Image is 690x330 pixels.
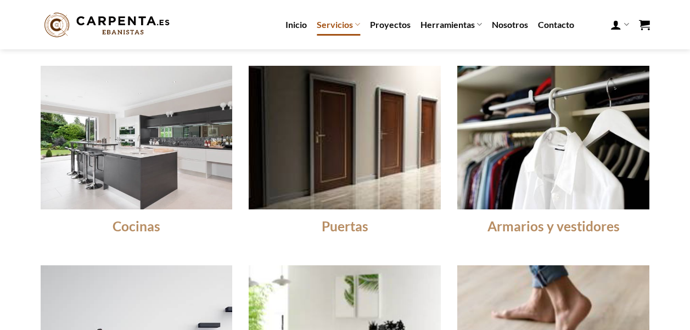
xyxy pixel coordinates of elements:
a: Contacto [538,15,574,35]
a: Cocinas [113,218,160,235]
a: Servicios [317,14,360,35]
a: Armarios y vestidores [487,218,620,235]
img: cocina tarima carpinteria [41,66,233,209]
a: Herramientas [420,14,482,35]
a: Nosotros [492,15,528,35]
img: Carpenta.es [41,10,173,40]
a: Proyectos [370,15,411,35]
a: Inicio [285,15,307,35]
img: puerta carpintero ebanista hoja guarnición marco tapeta [249,66,441,209]
a: Puertas [322,218,368,235]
